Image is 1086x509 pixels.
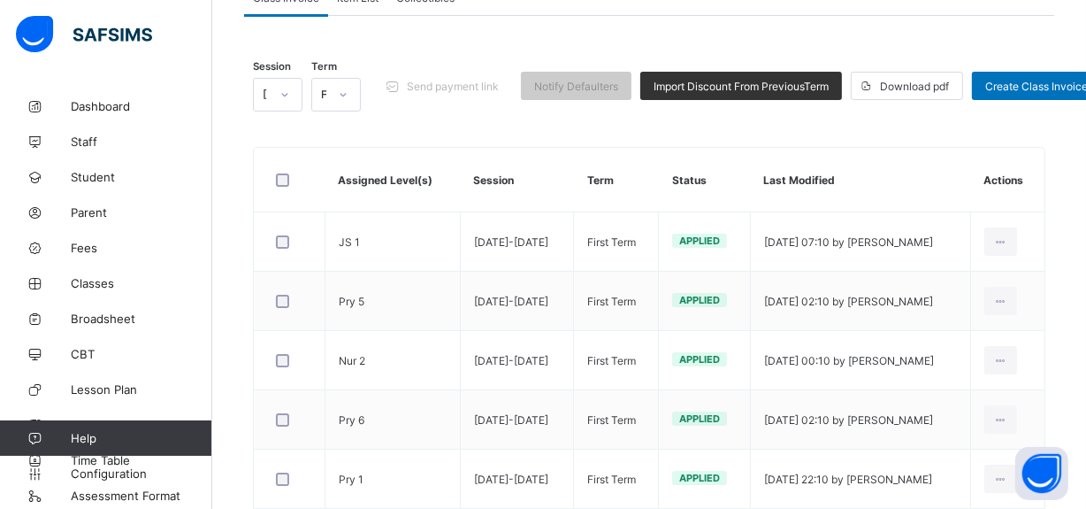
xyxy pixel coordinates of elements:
[253,60,291,73] span: Session
[325,390,461,450] td: Pry 6
[325,212,461,272] td: JS 1
[71,99,212,113] span: Dashboard
[407,80,499,93] span: Send payment link
[460,212,573,272] td: [DATE]-[DATE]
[574,331,659,390] td: First Term
[71,489,212,503] span: Assessment Format
[750,272,970,331] td: [DATE] 02:10 by [PERSON_NAME]
[679,353,720,366] span: Applied
[750,331,970,390] td: [DATE] 00:10 by [PERSON_NAME]
[71,347,212,361] span: CBT
[71,205,212,220] span: Parent
[311,60,337,73] span: Term
[750,212,970,272] td: [DATE] 07:10 by [PERSON_NAME]
[16,16,152,53] img: safsims
[679,472,720,484] span: Applied
[970,148,1044,212] th: Actions
[460,390,573,450] td: [DATE]-[DATE]
[71,170,212,184] span: Student
[574,148,659,212] th: Term
[460,331,573,390] td: [DATE]-[DATE]
[750,450,970,509] td: [DATE] 22:10 by [PERSON_NAME]
[325,148,461,212] th: Assigned Level(s)
[325,331,461,390] td: Nur 2
[263,89,270,102] div: [DATE]-[DATE]
[71,431,211,445] span: Help
[325,272,461,331] td: Pry 5
[321,89,328,102] div: First Term
[71,276,212,290] span: Classes
[460,450,573,509] td: [DATE]-[DATE]
[71,312,212,326] span: Broadsheet
[71,418,212,432] span: Messaging
[574,212,659,272] td: First Term
[574,272,659,331] td: First Term
[679,413,720,425] span: Applied
[750,148,970,212] th: Last Modified
[460,272,573,331] td: [DATE]-[DATE]
[880,80,949,93] span: Download pdf
[71,241,212,255] span: Fees
[654,80,829,93] span: Import Discount From Previous Term
[574,390,659,450] td: First Term
[679,235,720,247] span: Applied
[574,450,659,509] td: First Term
[750,390,970,450] td: [DATE] 02:10 by [PERSON_NAME]
[71,382,212,397] span: Lesson Plan
[325,450,461,509] td: Pry 1
[679,294,720,306] span: Applied
[1015,447,1068,500] button: Open asap
[460,148,573,212] th: Session
[659,148,751,212] th: Status
[534,80,618,93] span: Notify Defaulters
[71,467,211,481] span: Configuration
[71,135,212,149] span: Staff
